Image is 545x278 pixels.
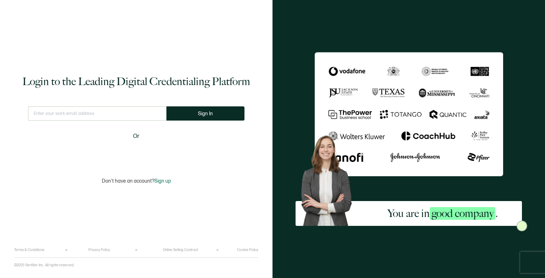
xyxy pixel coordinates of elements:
[237,248,258,252] a: Cookie Policy
[315,52,503,176] img: Sertifier Login - You are in <span class="strong-h">good company</span>.
[133,132,139,141] span: Or
[14,248,44,252] a: Terms & Conditions
[22,74,250,89] h1: Login to the Leading Digital Credentialing Platform
[387,206,498,221] h2: You are in .
[28,106,166,121] input: Enter your work email address
[296,131,363,226] img: Sertifier Login - You are in <span class="strong-h">good company</span>. Hero
[166,106,244,121] button: Sign In
[88,248,110,252] a: Privacy Policy
[95,145,177,161] div: Sign in with Google. Opens in new tab
[163,248,198,252] a: Online Selling Contract
[198,111,213,116] span: Sign In
[430,207,495,220] span: good company
[102,178,171,184] p: Don't have an account?
[517,221,527,231] img: Sertifier Login
[14,263,75,267] p: ©2025 Sertifier Inc.. All rights reserved.
[154,178,171,184] span: Sign up
[92,145,181,161] iframe: Sign in with Google Button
